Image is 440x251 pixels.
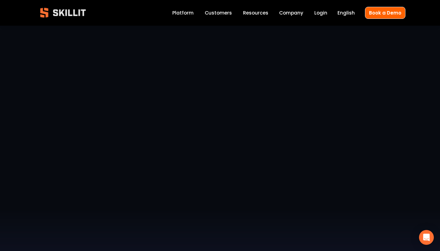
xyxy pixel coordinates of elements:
a: folder dropdown [243,9,268,17]
a: Company [279,9,303,17]
div: language picker [337,9,355,17]
span: Resources [243,9,268,16]
a: Login [314,9,327,17]
a: Platform [172,9,194,17]
span: English [337,9,355,16]
a: Customers [205,9,232,17]
a: Book a Demo [365,7,405,19]
div: Open Intercom Messenger [419,230,434,245]
img: Skillit [35,3,91,22]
